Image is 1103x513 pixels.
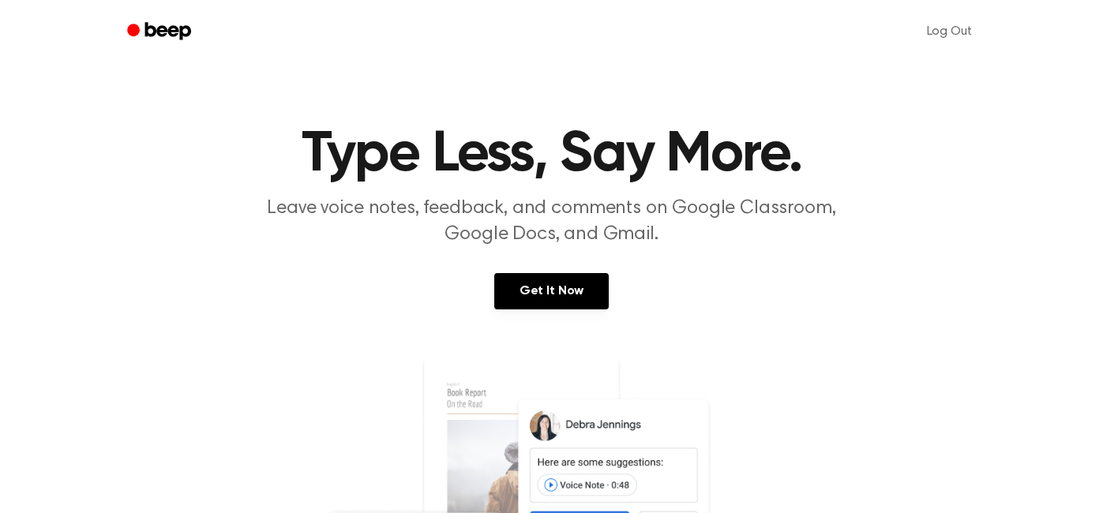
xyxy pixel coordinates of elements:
p: Leave voice notes, feedback, and comments on Google Classroom, Google Docs, and Gmail. [249,196,855,248]
a: Beep [116,17,205,47]
h1: Type Less, Say More. [148,126,956,183]
a: Log Out [911,13,988,51]
a: Get It Now [494,273,609,309]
